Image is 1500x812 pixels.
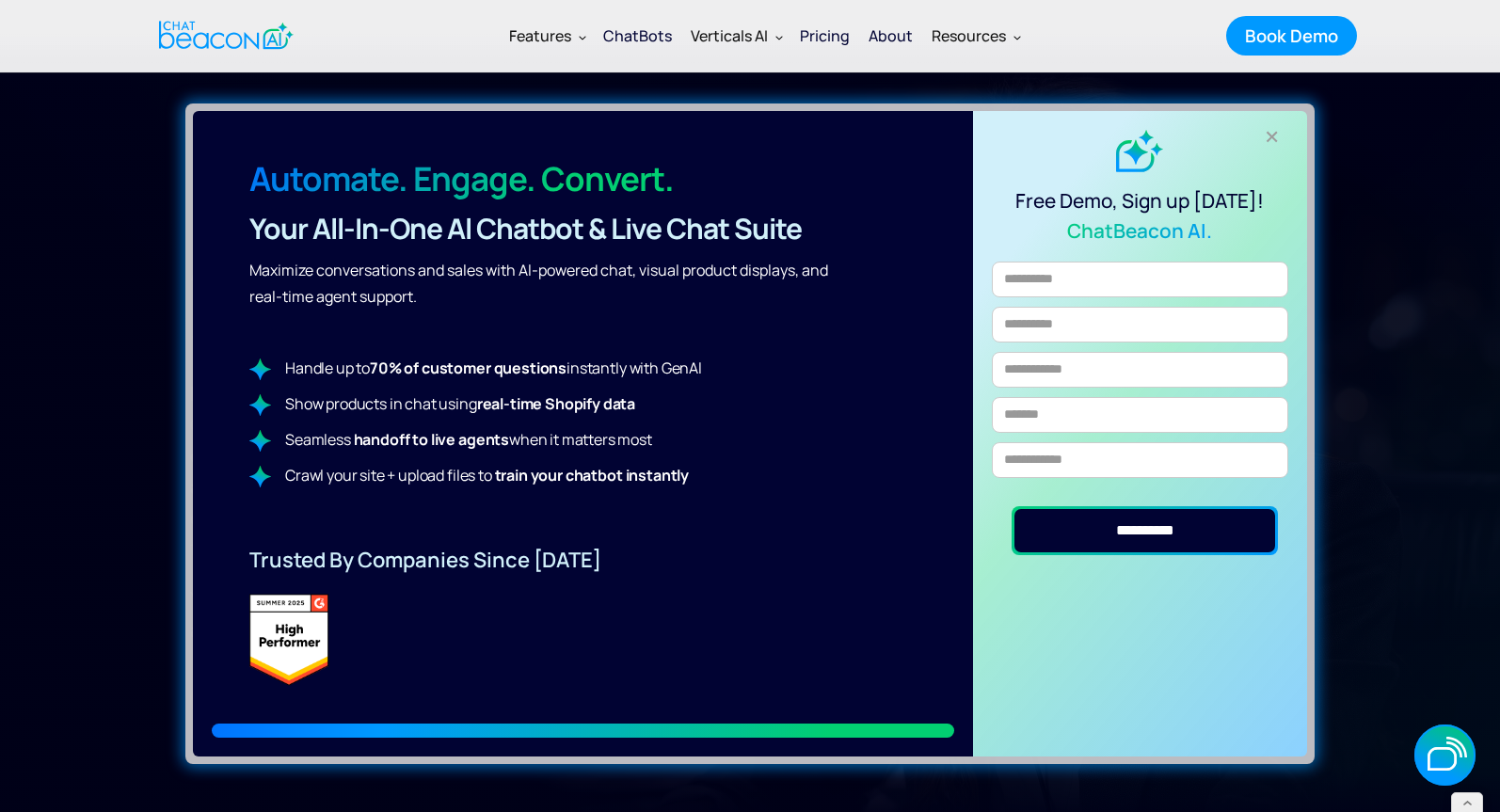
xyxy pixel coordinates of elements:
div: Resources [932,23,1006,49]
a: Book Demo [1226,16,1357,56]
div: Verticals AI [681,13,790,58]
a: Pricing [790,11,859,60]
p: Maximize conversations and sales with Al-powered chat, visual product displays, and real-time age... [249,257,858,310]
strong: ChatBeacon AI. [1067,217,1212,244]
h4: Your all-in-one Al Chatbot & Live Chat Suite [249,210,858,247]
strong: train your chatbot instantly [495,465,690,486]
div: About [869,23,913,49]
form: Email Form [992,262,1288,555]
div: Free Demo, Sign up [DATE]! [992,172,1288,246]
div: Handle up to instantly with GenAl [285,355,702,381]
div: Crawl your site + upload files to [285,462,689,488]
div: Verticals AI [691,23,768,49]
img: Dropdown [1013,33,1021,40]
div: Show products in chat using [285,390,635,417]
div: ChatBots [603,23,672,49]
img: Dropdown [775,33,783,40]
img: Dropdown [579,33,586,40]
strong: real-time Shopify data [477,393,635,414]
div: Seamless when it matters most [285,426,652,453]
strong: handoff to live agents [354,429,509,450]
p: ‍ [249,319,858,345]
strong: 70% of customer questions [370,358,566,378]
a: ChatBots [594,11,681,60]
div: + [1257,121,1288,152]
div: Book Demo [1245,24,1338,48]
h3: Automate. Engage. Convert. [249,158,858,200]
h5: Trusted by companies Since [DATE] [193,545,973,575]
a: home [143,12,304,58]
a: About [859,11,922,60]
div: Pricing [800,23,850,49]
div: Features [509,23,571,49]
div: Features [500,13,594,58]
div: Resources [922,13,1029,58]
